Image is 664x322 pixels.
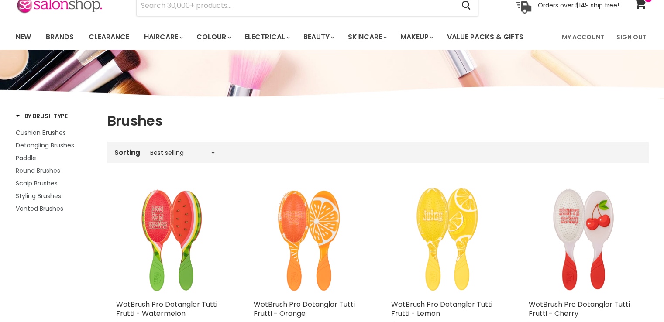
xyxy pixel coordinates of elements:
a: Haircare [138,28,188,46]
span: Vented Brushes [16,204,63,213]
a: WetBrush Pro Detangler Tutti Frutti - Orange [254,299,355,319]
iframe: Gorgias live chat messenger [620,281,655,313]
a: Styling Brushes [16,191,96,201]
a: Clearance [82,28,136,46]
a: Round Brushes [16,166,96,175]
a: Electrical [238,28,295,46]
span: Styling Brushes [16,192,61,200]
span: Paddle [16,154,36,162]
a: WetBrush Pro Detangler Tutti Frutti - Watermelon [116,184,227,295]
span: Detangling Brushes [16,141,74,150]
a: Colour [190,28,236,46]
a: Scalp Brushes [16,178,96,188]
a: Paddle [16,153,96,163]
a: Makeup [394,28,439,46]
a: Brands [39,28,80,46]
span: Round Brushes [16,166,60,175]
a: WetBrush Pro Detangler Tutti Frutti - Lemon [391,299,492,319]
a: WetBrush Pro Detangler Tutti Frutti - Watermelon [116,299,217,319]
a: My Account [557,28,609,46]
ul: Main menu [9,24,544,50]
a: Detangling Brushes [16,140,96,150]
a: Beauty [297,28,340,46]
a: WetBrush Pro Detangler Tutti Frutti - Cherry [529,184,640,295]
h1: Brushes [107,112,649,130]
a: WetBrush Pro Detangler Tutti Frutti - Orange [254,184,365,295]
a: WetBrush Pro Detangler Tutti Frutti - Lemon [391,184,502,295]
a: Skincare [341,28,392,46]
h3: By Brush Type [16,112,68,120]
span: Scalp Brushes [16,179,58,188]
p: Orders over $149 ship free! [538,1,619,9]
a: Sign Out [611,28,652,46]
span: Cushion Brushes [16,128,66,137]
a: Cushion Brushes [16,128,96,137]
a: Value Packs & Gifts [440,28,530,46]
a: New [9,28,38,46]
a: WetBrush Pro Detangler Tutti Frutti - Cherry [529,299,630,319]
nav: Main [5,24,660,50]
label: Sorting [114,149,140,156]
a: Vented Brushes [16,204,96,213]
